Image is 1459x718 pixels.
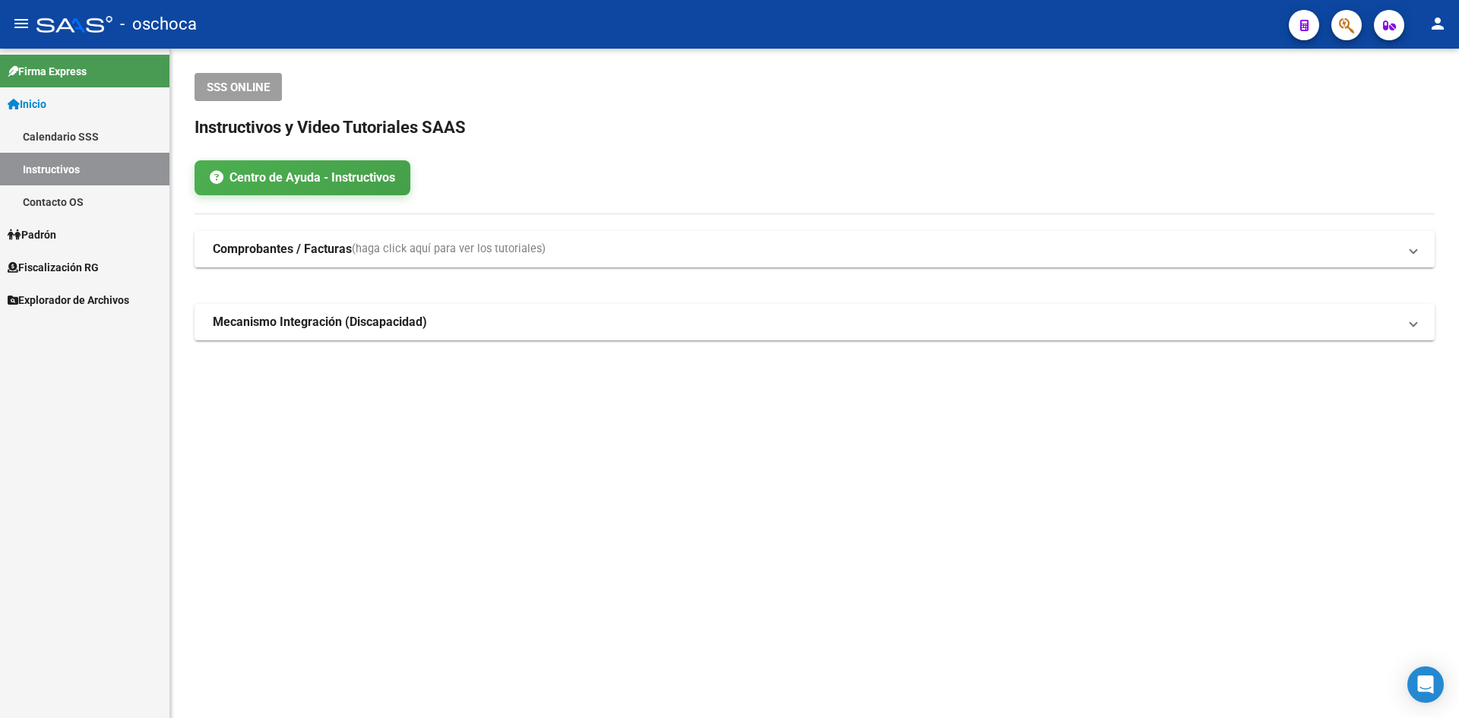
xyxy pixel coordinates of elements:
button: SSS ONLINE [195,73,282,101]
span: (haga click aquí para ver los tutoriales) [352,241,546,258]
span: Inicio [8,96,46,112]
span: SSS ONLINE [207,81,270,94]
mat-icon: person [1429,14,1447,33]
span: - oschoca [120,8,197,41]
span: Firma Express [8,63,87,80]
a: Centro de Ayuda - Instructivos [195,160,410,195]
strong: Comprobantes / Facturas [213,241,352,258]
h2: Instructivos y Video Tutoriales SAAS [195,113,1435,142]
mat-expansion-panel-header: Mecanismo Integración (Discapacidad) [195,304,1435,340]
mat-icon: menu [12,14,30,33]
span: Explorador de Archivos [8,292,129,308]
mat-expansion-panel-header: Comprobantes / Facturas(haga click aquí para ver los tutoriales) [195,231,1435,267]
span: Fiscalización RG [8,259,99,276]
span: Padrón [8,226,56,243]
strong: Mecanismo Integración (Discapacidad) [213,314,427,331]
div: Open Intercom Messenger [1407,666,1444,703]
